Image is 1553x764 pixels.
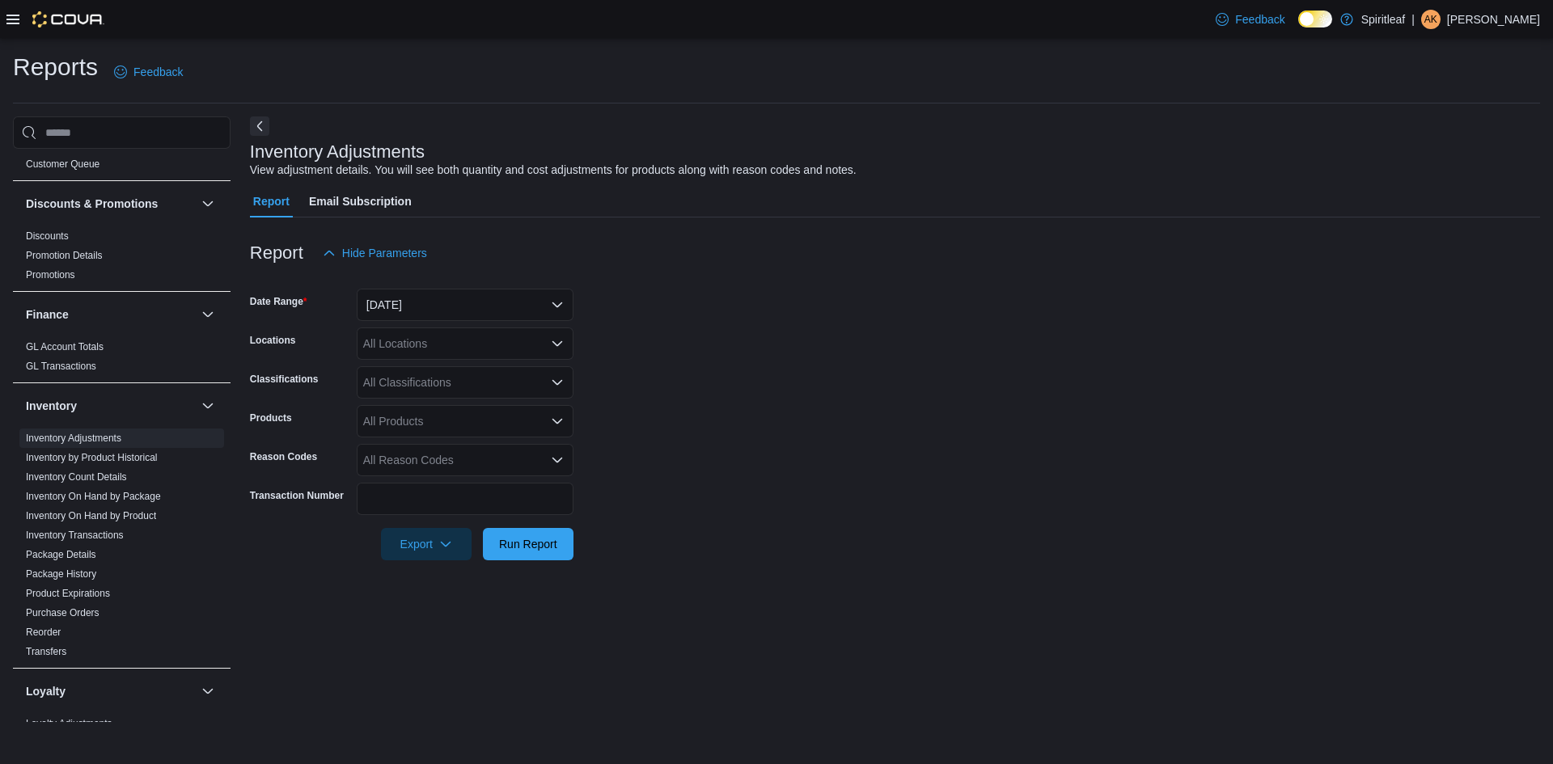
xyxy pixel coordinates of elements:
[26,196,195,212] button: Discounts & Promotions
[26,717,112,730] span: Loyalty Adjustments
[26,269,75,281] a: Promotions
[551,415,564,428] button: Open list of options
[26,549,96,560] a: Package Details
[26,587,110,600] span: Product Expirations
[26,490,161,503] span: Inventory On Hand by Package
[1411,10,1415,29] p: |
[551,454,564,466] button: Open list of options
[26,158,99,170] a: Customer Queue
[26,398,195,414] button: Inventory
[26,196,158,212] h3: Discounts & Promotions
[26,683,195,699] button: Loyalty
[1421,10,1441,29] div: Alica K
[26,250,103,261] a: Promotion Details
[250,243,303,263] h3: Report
[250,295,307,308] label: Date Range
[198,396,218,416] button: Inventory
[253,185,290,217] span: Report
[13,226,231,291] div: Discounts & Promotions
[26,306,69,323] h3: Finance
[26,606,99,619] span: Purchase Orders
[499,536,557,552] span: Run Report
[1209,3,1291,36] a: Feedback
[26,451,158,464] span: Inventory by Product Historical
[32,11,104,27] img: Cova
[13,154,231,180] div: Customer
[26,510,156,521] a: Inventory On Hand by Product
[13,337,231,382] div: Finance
[26,509,156,522] span: Inventory On Hand by Product
[250,334,296,347] label: Locations
[551,376,564,389] button: Open list of options
[357,289,573,321] button: [DATE]
[250,412,292,424] label: Products
[250,489,344,502] label: Transaction Number
[342,245,427,261] span: Hide Parameters
[250,450,317,463] label: Reason Codes
[26,433,121,444] a: Inventory Adjustments
[26,568,96,580] span: Package History
[26,360,96,373] span: GL Transactions
[26,530,124,541] a: Inventory Transactions
[26,398,77,414] h3: Inventory
[26,471,127,483] span: Inventory Count Details
[26,452,158,463] a: Inventory by Product Historical
[26,529,124,542] span: Inventory Transactions
[26,607,99,618] a: Purchase Orders
[26,432,121,445] span: Inventory Adjustments
[198,305,218,324] button: Finance
[26,341,104,352] a: GL Account Totals
[26,471,127,483] a: Inventory Count Details
[26,249,103,262] span: Promotion Details
[198,194,218,213] button: Discounts & Promotions
[1447,10,1540,29] p: [PERSON_NAME]
[13,51,98,83] h1: Reports
[26,718,112,729] a: Loyalty Adjustments
[26,230,69,242] a: Discounts
[250,142,425,162] h3: Inventory Adjustments
[250,116,269,136] button: Next
[1424,10,1437,29] span: AK
[1298,11,1332,27] input: Dark Mode
[26,361,96,372] a: GL Transactions
[1235,11,1284,27] span: Feedback
[381,528,472,560] button: Export
[26,683,66,699] h3: Loyalty
[26,306,195,323] button: Finance
[391,528,462,560] span: Export
[13,714,231,759] div: Loyalty
[250,162,857,179] div: View adjustment details. You will see both quantity and cost adjustments for products along with ...
[26,627,61,638] a: Reorder
[13,428,231,668] div: Inventory
[26,230,69,243] span: Discounts
[483,528,573,560] button: Run Report
[26,548,96,561] span: Package Details
[26,646,66,657] a: Transfers
[309,185,412,217] span: Email Subscription
[26,626,61,639] span: Reorder
[26,568,96,580] a: Package History
[108,56,189,88] a: Feedback
[26,588,110,599] a: Product Expirations
[26,158,99,171] span: Customer Queue
[133,64,183,80] span: Feedback
[198,682,218,701] button: Loyalty
[1361,10,1405,29] p: Spiritleaf
[250,373,319,386] label: Classifications
[26,491,161,502] a: Inventory On Hand by Package
[316,237,434,269] button: Hide Parameters
[551,337,564,350] button: Open list of options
